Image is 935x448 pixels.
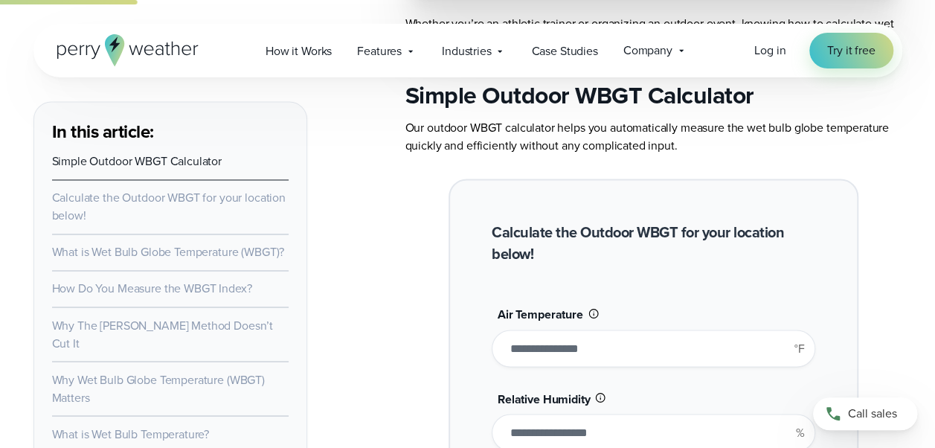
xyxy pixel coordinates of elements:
a: Call sales [813,397,917,430]
span: Industries [442,42,492,60]
a: Log in [754,42,785,60]
span: Company [623,42,672,60]
a: Why The [PERSON_NAME] Method Doesn’t Cut It [52,316,274,351]
span: Relative Humidity [498,390,590,407]
h2: Simple Outdoor WBGT Calculator [405,80,902,110]
a: Case Studies [518,36,610,66]
span: Case Studies [531,42,597,60]
a: How Do You Measure the WBGT Index? [52,280,252,297]
a: Why Wet Bulb Globe Temperature (WBGT) Matters [52,371,265,406]
p: Whether you’re an athletic trainer or organizing an outdoor event, knowing how to calculate wet b... [405,15,902,51]
a: Calculate the Outdoor WBGT for your location below! [52,189,286,224]
a: What is Wet Bulb Globe Temperature (WBGT)? [52,243,285,260]
a: How it Works [253,36,344,66]
span: Air Temperature [498,306,583,323]
span: Try it free [827,42,875,60]
h3: In this article: [52,120,289,144]
a: Try it free [809,33,893,68]
span: Features [357,42,402,60]
h2: Calculate the Outdoor WBGT for your location below! [492,222,815,265]
a: What is Wet Bulb Temperature? [52,425,210,442]
span: Call sales [848,405,897,423]
a: Simple Outdoor WBGT Calculator [52,153,222,170]
span: How it Works [266,42,332,60]
p: Our outdoor WBGT calculator helps you automatically measure the wet bulb globe temperature quickl... [405,119,902,155]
